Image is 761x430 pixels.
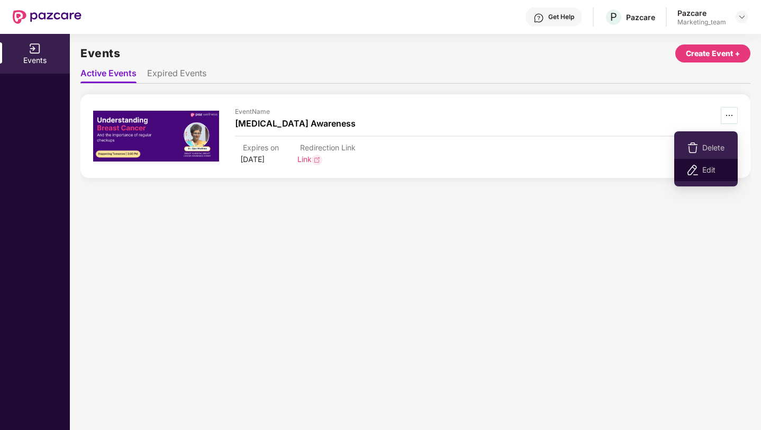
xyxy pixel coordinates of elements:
div: [DATE] [238,154,284,165]
li: Expired Events [147,68,206,83]
button: ellipsis [721,107,738,124]
span: Delete [702,142,724,154]
img: svg+xml;base64,PHN2ZyB4bWxucz0iaHR0cDovL3d3dy53My5vcmcvMjAwMC9zdmciIHdpZHRoPSIxOC40NTgiIGhlaWdodD... [687,142,698,153]
a: Link [295,155,325,164]
div: Get Help [548,13,574,21]
img: Event Image [93,111,219,162]
div: Expires on [240,142,282,154]
h2: Events [80,44,120,62]
div: Pazcare [626,12,655,22]
img: svg+xml;base64,PHN2ZyBpZD0iRHJvcGRvd24tMzJ4MzIiIHhtbG5zPSJodHRwOi8vd3d3LnczLm9yZy8yMDAwL3N2ZyIgd2... [738,13,746,21]
div: Marketing_team [677,18,726,26]
div: Redirection Link [297,142,358,154]
img: svg+xml;base64,PHN2ZyBpZD0iSGVscC0zMngzMiIgeG1sbnM9Imh0dHA6Ly93d3cudzMub3JnLzIwMDAvc3ZnIiB3aWR0aD... [533,13,544,23]
span: P [610,11,617,23]
span: Edit [702,164,724,176]
div: Event Name [235,107,356,117]
img: svg+xml;base64,PHN2ZyB3aWR0aD0iMTkiIGhlaWdodD0iMTkiIHZpZXdCb3g9IjAgMCAxOSAxOSIgZmlsbD0ibm9uZSIgeG... [312,155,322,165]
span: ellipsis [721,111,737,120]
img: New Pazcare Logo [13,10,81,24]
div: Pazcare [677,8,726,18]
li: Active Events [80,68,137,83]
img: svg+xml;base64,PHN2ZyB3aWR0aD0iMTYiIGhlaWdodD0iMTYiIHZpZXdCb3g9IjAgMCAxNiAxNiIgZmlsbD0ibm9uZSIgeG... [30,43,40,54]
img: svg+xml;base64,PHN2ZyB4bWxucz0iaHR0cDovL3d3dy53My5vcmcvMjAwMC9zdmciIHdpZHRoPSIxOS41MDgiIGhlaWdodD... [687,165,698,175]
div: Create Event + [686,48,740,59]
div: [MEDICAL_DATA] Awareness [235,117,356,130]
